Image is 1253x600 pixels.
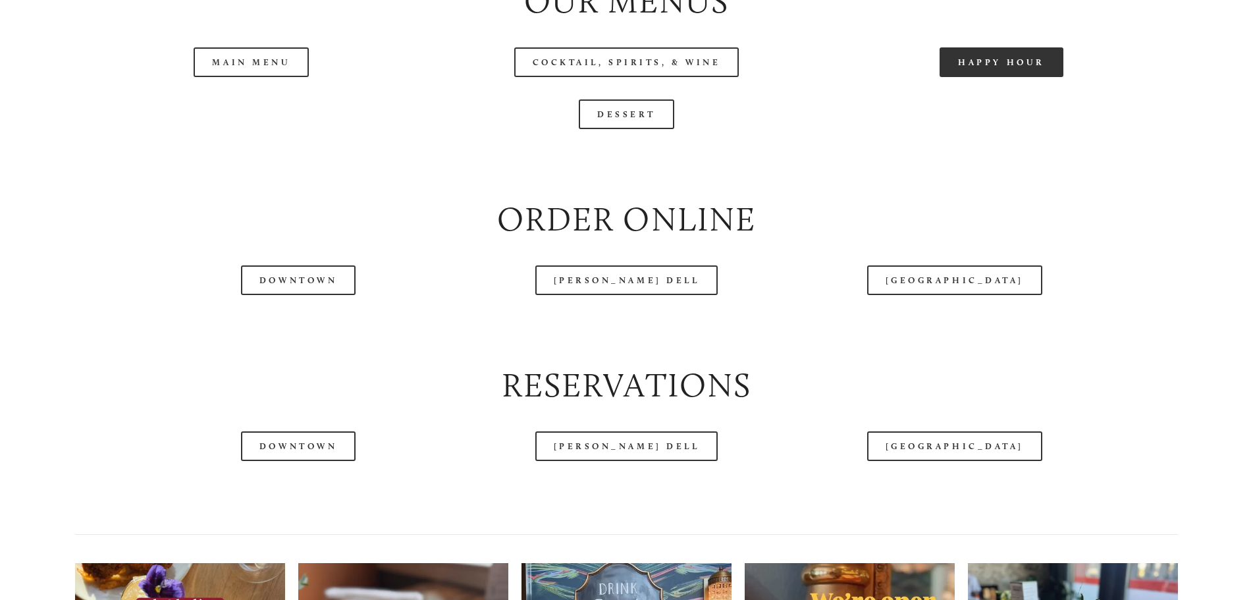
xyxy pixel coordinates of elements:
h2: Reservations [75,362,1178,409]
a: [GEOGRAPHIC_DATA] [867,265,1042,295]
a: [PERSON_NAME] Dell [535,431,718,461]
a: Downtown [241,265,356,295]
h2: Order Online [75,196,1178,243]
a: Downtown [241,431,356,461]
a: Dessert [579,99,674,129]
a: [GEOGRAPHIC_DATA] [867,431,1042,461]
a: [PERSON_NAME] Dell [535,265,718,295]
